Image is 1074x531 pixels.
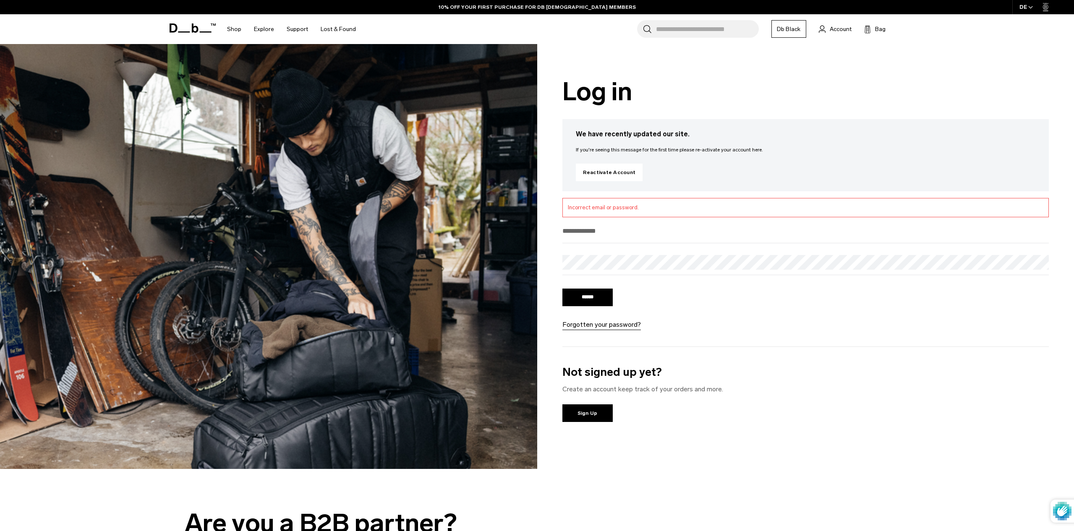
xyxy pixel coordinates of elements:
[562,384,1049,394] p: Create an account keep track of your orders and more.
[562,404,613,422] a: Sign Up
[227,14,241,44] a: Shop
[576,164,643,181] a: Reactivate Account
[254,14,274,44] a: Explore
[287,14,308,44] a: Support
[576,129,1036,139] h3: We have recently updated our site.
[830,25,852,34] span: Account
[562,364,1049,381] h3: Not signed up yet?
[568,203,1044,212] li: Incorrect email or password.
[439,3,636,11] a: 10% OFF YOUR FIRST PURCHASE FOR DB [DEMOGRAPHIC_DATA] MEMBERS
[819,24,852,34] a: Account
[864,24,886,34] button: Bag
[562,320,641,330] a: Forgotten your password?
[576,146,1036,154] p: If you're seeing this message for the first time please re-activate your account here.
[771,20,806,38] a: Db Black
[875,25,886,34] span: Bag
[221,14,362,44] nav: Main Navigation
[321,14,356,44] a: Lost & Found
[562,78,1049,106] h1: Log in
[1053,500,1071,523] img: Protected by hCaptcha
